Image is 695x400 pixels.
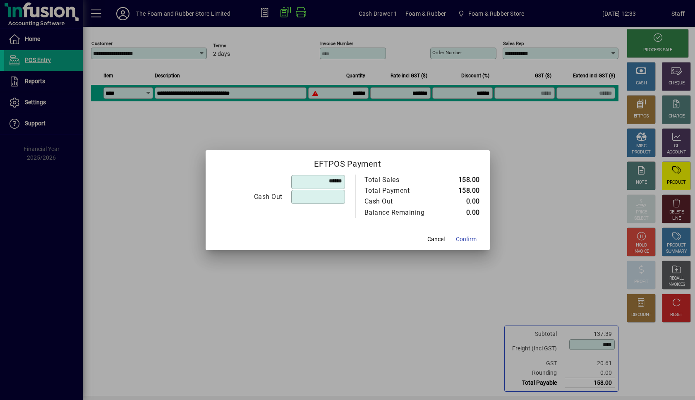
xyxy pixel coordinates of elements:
h2: EFTPOS Payment [206,150,490,174]
button: Cancel [423,232,449,247]
td: 0.00 [442,196,480,207]
td: 158.00 [442,185,480,196]
td: Total Sales [364,175,442,185]
span: Confirm [456,235,477,244]
td: 0.00 [442,207,480,218]
div: Cash Out [364,196,434,206]
span: Cancel [427,235,445,244]
button: Confirm [453,232,480,247]
div: Cash Out [216,192,283,202]
div: Balance Remaining [364,208,434,218]
td: Total Payment [364,185,442,196]
td: 158.00 [442,175,480,185]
